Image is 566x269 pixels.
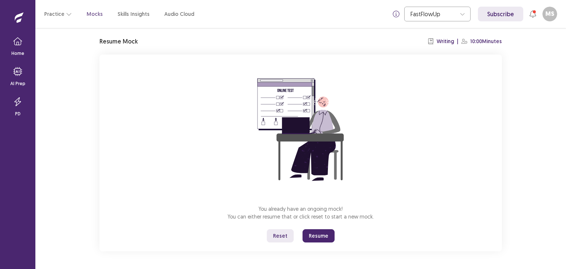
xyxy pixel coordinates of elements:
[267,229,294,242] button: Reset
[44,7,72,21] button: Practice
[542,7,557,21] button: MS
[164,10,194,18] a: Audio Cloud
[99,37,138,46] p: Resume Mock
[118,10,150,18] a: Skills Insights
[15,111,21,117] p: PD
[10,80,25,87] p: AI Prep
[87,10,103,18] a: Mocks
[470,38,502,45] p: 10:00 Minutes
[389,7,403,21] button: info
[234,63,367,196] img: attend-mock
[303,229,335,242] button: Resume
[478,7,523,21] a: Subscribe
[410,7,456,21] div: FastFlowUp
[437,38,454,45] p: Writing
[457,38,458,45] p: |
[11,50,24,57] p: Home
[228,205,374,220] p: You already have an ongoing mock! You can either resume that or click reset to start a new mock.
